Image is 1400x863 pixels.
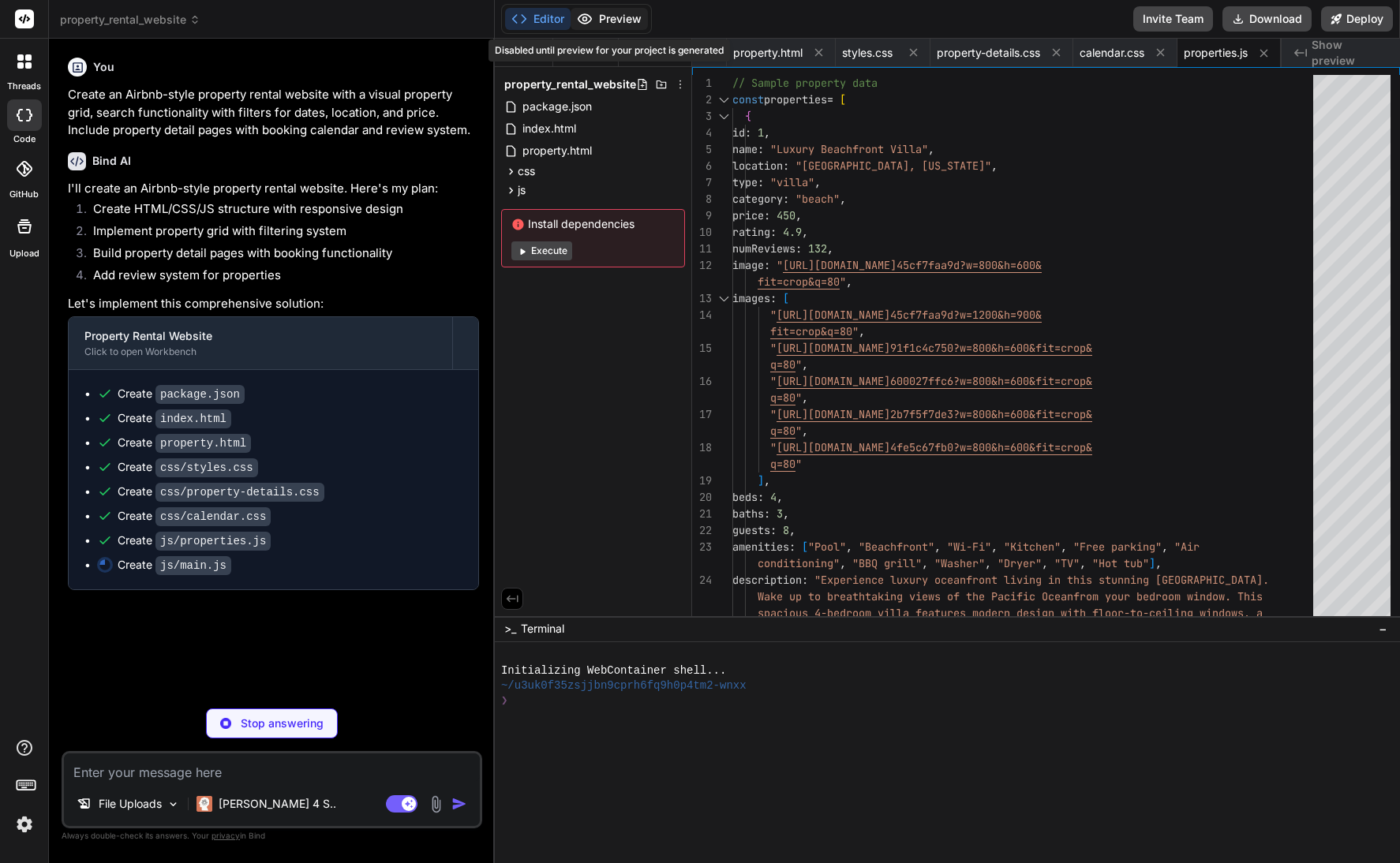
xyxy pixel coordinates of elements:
span: spacious 4-bedroom villa features modern design wi [758,606,1073,620]
span: , [802,424,808,438]
span: id [732,125,745,140]
p: Let's implement this comprehensive solution: [68,295,479,313]
span: ] [758,473,764,488]
span: Install dependencies [511,216,675,232]
span: : [783,192,789,206]
div: Create [118,459,258,476]
span: , [991,540,998,554]
div: 12 [692,257,712,274]
div: 14 [692,307,712,323]
span: : [795,241,802,256]
span: , [1080,556,1086,570]
span: : [764,506,770,521]
span: "TV" [1054,556,1080,570]
div: 8 [692,191,712,207]
span: " [770,308,777,322]
span: , [859,324,865,338]
div: 5 [692,141,712,158]
span: [ [840,92,846,106]
span: [URL][DOMAIN_NAME] [783,258,897,272]
span: image [732,258,764,272]
span: "Pool" [808,540,846,554]
span: 91f1c4c750?w=800&h=600&fit=crop& [890,341,1092,355]
div: 2 [692,92,712,108]
span: baths [732,506,764,521]
li: Add review system for properties [80,267,479,289]
span: "villa" [770,175,814,189]
span: 45cf7faa9d?w=800&h=600& [897,258,1042,272]
label: GitHub [9,188,39,201]
span: Show preview [1312,37,1387,69]
span: [URL][DOMAIN_NAME] [777,374,890,388]
span: property.html [733,45,803,61]
span: "[GEOGRAPHIC_DATA], [US_STATE]" [795,159,991,173]
span: "Kitchen" [1004,540,1061,554]
span: , [991,159,998,173]
span: 450 [777,208,795,222]
span: css [518,163,535,179]
span: 2b7f5f7de3?w=800&h=600&fit=crop& [890,407,1092,421]
span: index.html [521,119,578,138]
span: " [795,457,802,471]
span: , [789,523,795,537]
p: File Uploads [99,796,162,812]
span: property-details.css [937,45,1040,61]
span: , [802,357,808,372]
span: category [732,192,783,206]
code: js/properties.js [155,532,271,551]
span: property.html [521,141,593,160]
span: , [985,556,991,570]
span: "Beachfront" [859,540,934,554]
span: , [1162,540,1168,554]
img: icon [451,796,467,812]
span: : [758,490,764,504]
span: conditioning" [758,556,840,570]
span: , [922,556,928,570]
img: Pick Models [167,798,180,811]
span: from your bedroom window. This [1073,589,1263,603]
button: Invite Team [1133,6,1213,32]
code: css/property-details.css [155,483,324,502]
span: numReviews [732,241,795,256]
span: : [764,208,770,222]
div: 9 [692,207,712,224]
span: , [783,506,789,521]
code: index.html [155,409,231,428]
label: Upload [9,247,39,260]
span: [URL][DOMAIN_NAME] [777,341,890,355]
span: // Sample property data [732,76,878,90]
span: : [770,291,777,305]
div: 23 [692,539,712,555]
div: 1 [692,75,712,92]
div: 22 [692,522,712,539]
span: property_rental_website [504,77,636,92]
span: " [852,324,859,338]
p: Create an Airbnb-style property rental website with a visual property grid, search functionality ... [68,86,479,140]
span: { [745,109,751,123]
span: [ [802,540,808,554]
span: package.json [521,97,593,116]
span: : [789,540,795,554]
span: , [846,540,852,554]
span: 1 [758,125,764,140]
span: images [732,291,770,305]
label: code [13,133,36,146]
h6: Bind AI [92,153,131,169]
span: : [783,159,789,173]
div: Property Rental Website [84,328,436,344]
span: properties [764,92,827,106]
p: [PERSON_NAME] 4 S.. [219,796,336,812]
div: Click to collapse the range. [713,92,734,108]
span: 4fe5c67fb0?w=800&h=600&fit=crop& [890,440,1092,454]
span: properties.js [1184,45,1248,61]
span: : [802,573,808,587]
h6: You [93,59,114,75]
span: : [770,225,777,239]
div: 17 [692,406,712,423]
div: 20 [692,489,712,506]
span: , [814,175,821,189]
span: 4 [770,490,777,504]
div: Disabled until preview for your project is generated [489,39,730,62]
span: 45cf7faa9d?w=1200&h=900& [890,308,1042,322]
button: Execute [511,241,572,260]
